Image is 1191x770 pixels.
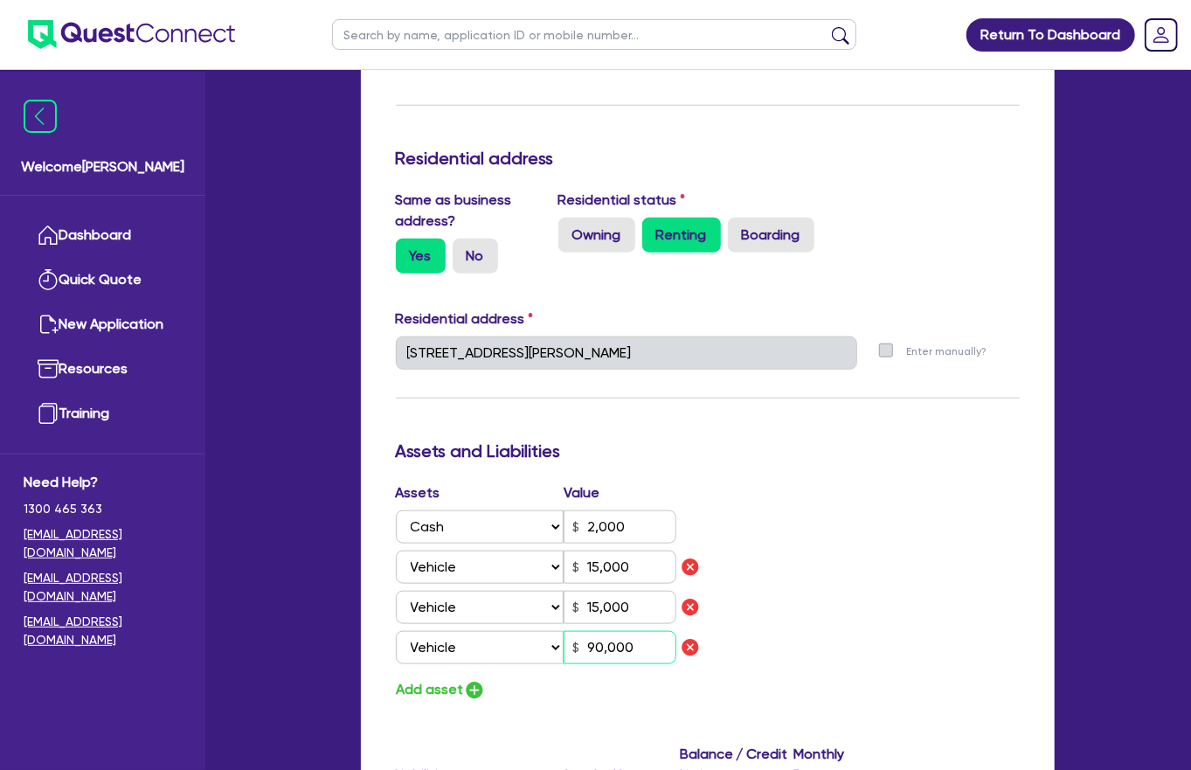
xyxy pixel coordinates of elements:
img: quest-connect-logo-blue [28,20,235,49]
img: icon-menu-close [24,100,57,133]
a: Dashboard [24,213,182,258]
label: Yes [396,239,446,274]
a: Training [24,392,182,436]
input: Search by name, application ID or mobile number... [332,19,856,50]
label: No [453,239,498,274]
label: Residential status [558,190,686,211]
a: [EMAIL_ADDRESS][DOMAIN_NAME] [24,525,182,562]
img: resources [38,358,59,379]
a: Return To Dashboard [966,18,1135,52]
span: Welcome [PERSON_NAME] [21,156,184,177]
input: Value [564,551,676,584]
label: Renting [642,218,721,253]
span: Need Help? [24,472,182,493]
a: New Application [24,302,182,347]
span: 1300 465 363 [24,500,182,518]
label: Value [564,482,599,503]
a: Resources [24,347,182,392]
a: [EMAIL_ADDRESS][DOMAIN_NAME] [24,613,182,649]
label: Owning [558,218,635,253]
input: Value [564,631,676,664]
a: [EMAIL_ADDRESS][DOMAIN_NAME] [24,569,182,606]
button: Add asset [396,678,486,702]
label: Enter manually? [907,343,987,360]
input: Value [564,591,676,624]
img: icon remove asset liability [680,597,701,618]
img: icon remove asset liability [680,557,701,578]
h3: Assets and Liabilities [396,440,1020,461]
label: Same as business address? [396,190,532,232]
img: icon-add [464,680,485,701]
img: training [38,403,59,424]
label: Assets [396,482,564,503]
a: Quick Quote [24,258,182,302]
img: icon remove asset liability [680,637,701,658]
h3: Residential address [396,148,1020,169]
img: quick-quote [38,269,59,290]
input: Value [564,510,676,544]
label: Boarding [728,218,814,253]
img: new-application [38,314,59,335]
a: Dropdown toggle [1139,12,1184,58]
label: Residential address [396,309,534,330]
